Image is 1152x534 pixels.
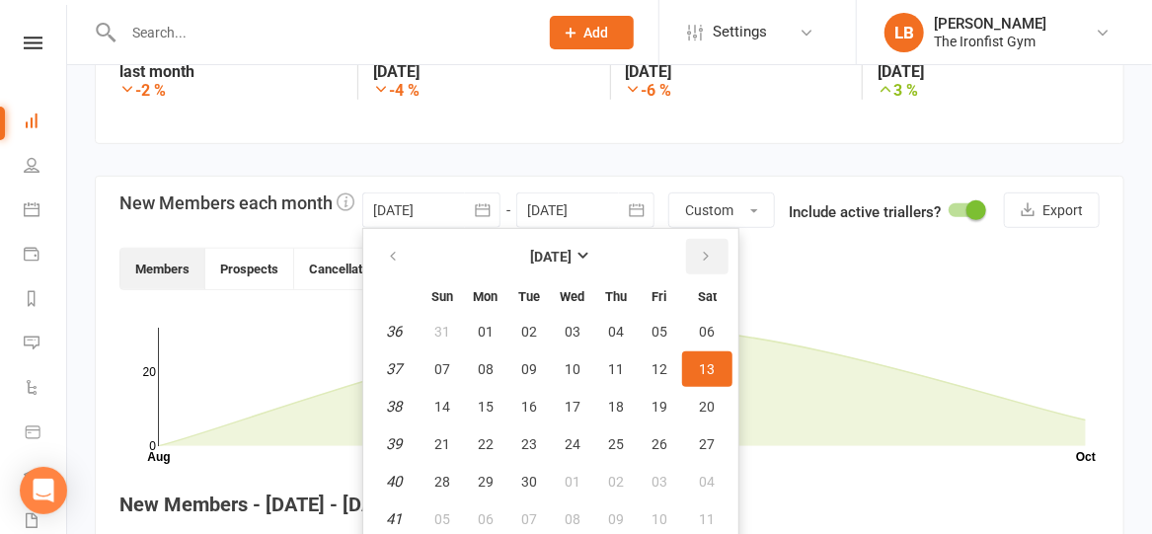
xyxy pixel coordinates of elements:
[561,289,585,304] small: Wednesday
[373,81,595,100] strong: -4 %
[24,190,68,234] a: Calendar
[552,351,593,387] button: 10
[626,81,848,100] strong: -6 %
[24,234,68,278] a: Payments
[465,426,506,462] button: 22
[639,389,680,424] button: 19
[465,351,506,387] button: 08
[518,289,540,304] small: Tuesday
[521,324,537,340] span: 02
[387,435,403,453] em: 39
[652,399,667,415] span: 19
[682,464,732,499] button: 04
[934,15,1046,33] div: [PERSON_NAME]
[521,361,537,377] span: 09
[422,351,463,387] button: 07
[565,436,580,452] span: 24
[552,389,593,424] button: 17
[552,464,593,499] button: 01
[595,314,637,349] button: 04
[608,474,624,490] span: 02
[431,289,453,304] small: Sunday
[682,314,732,349] button: 06
[608,436,624,452] span: 25
[608,399,624,415] span: 18
[698,289,717,304] small: Saturday
[474,289,499,304] small: Monday
[639,351,680,387] button: 12
[700,399,716,415] span: 20
[605,289,627,304] small: Thursday
[508,314,550,349] button: 02
[652,474,667,490] span: 03
[595,464,637,499] button: 02
[713,10,767,54] span: Settings
[387,510,403,528] em: 41
[434,474,450,490] span: 28
[565,399,580,415] span: 17
[565,324,580,340] span: 03
[387,360,403,378] em: 37
[652,361,667,377] span: 12
[508,464,550,499] button: 30
[24,145,68,190] a: People
[434,436,450,452] span: 21
[508,389,550,424] button: 16
[595,351,637,387] button: 11
[639,314,680,349] button: 05
[700,361,716,377] span: 13
[652,436,667,452] span: 26
[521,436,537,452] span: 23
[478,474,494,490] span: 29
[508,426,550,462] button: 23
[1004,192,1100,228] button: Export
[565,361,580,377] span: 10
[884,13,924,52] div: LB
[478,511,494,527] span: 06
[653,289,667,304] small: Friday
[478,361,494,377] span: 08
[434,324,450,340] span: 31
[552,314,593,349] button: 03
[682,389,732,424] button: 20
[294,249,402,289] button: Cancellations
[119,494,1100,515] h4: New Members - [DATE] - [DATE]
[205,249,294,289] button: Prospects
[434,511,450,527] span: 05
[595,426,637,462] button: 25
[478,324,494,340] span: 01
[24,101,68,145] a: Dashboard
[119,192,354,213] h3: New Members each month
[652,511,667,527] span: 10
[117,19,524,46] input: Search...
[373,62,595,81] strong: [DATE]
[878,81,1100,100] strong: 3 %
[387,323,403,341] em: 36
[652,324,667,340] span: 05
[434,361,450,377] span: 07
[521,474,537,490] span: 30
[24,278,68,323] a: Reports
[20,467,67,514] div: Open Intercom Messenger
[595,389,637,424] button: 18
[878,62,1100,81] strong: [DATE]
[552,426,593,462] button: 24
[700,511,716,527] span: 11
[465,464,506,499] button: 29
[789,200,941,224] label: Include active triallers?
[639,426,680,462] button: 26
[120,249,205,289] button: Members
[700,474,716,490] span: 04
[565,474,580,490] span: 01
[434,399,450,415] span: 14
[608,511,624,527] span: 09
[682,351,732,387] button: 13
[508,351,550,387] button: 09
[608,361,624,377] span: 11
[626,62,848,81] strong: [DATE]
[387,473,403,491] em: 40
[639,464,680,499] button: 03
[682,426,732,462] button: 27
[530,249,572,265] strong: [DATE]
[608,324,624,340] span: 04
